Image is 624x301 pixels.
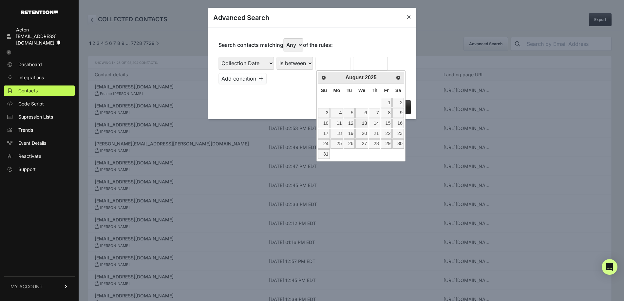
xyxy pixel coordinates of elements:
span: Integrations [18,74,44,81]
span: Prev [321,75,326,80]
span: Friday [384,88,388,93]
a: 18 [331,129,343,138]
a: 3 [318,108,330,118]
a: Dashboard [4,59,75,70]
a: MY ACCOUNT [4,276,75,296]
a: Next [394,73,403,82]
a: 9 [392,108,404,118]
span: Support [18,166,36,173]
a: Integrations [4,72,75,83]
a: Acton [EMAIL_ADDRESS][DOMAIN_NAME] [4,25,75,48]
span: Saturday [395,88,401,93]
a: 15 [381,119,392,128]
a: 28 [369,139,380,149]
a: Supression Lists [4,112,75,122]
span: Supression Lists [18,114,53,120]
span: Contacts [18,87,38,94]
a: 22 [381,129,392,138]
p: Search contacts matching of the rules: [218,38,333,51]
a: 26 [344,139,355,149]
a: Reactivate [4,151,75,161]
span: MY ACCOUNT [10,283,43,290]
a: Trends [4,125,75,135]
a: 23 [392,129,404,138]
a: 30 [392,139,404,149]
span: August [345,75,363,80]
a: Contacts [4,85,75,96]
a: 2 [392,98,404,107]
div: Open Intercom Messenger [602,259,617,275]
span: 2025 [365,75,377,80]
a: 11 [331,119,343,128]
a: 10 [318,119,330,128]
a: 12 [344,119,355,128]
a: 21 [369,129,380,138]
a: 19 [344,129,355,138]
a: 5 [344,108,355,118]
a: Support [4,164,75,175]
span: [EMAIL_ADDRESS][DOMAIN_NAME] [16,33,57,46]
span: Tuesday [347,88,352,93]
span: Monday [333,88,340,93]
span: Next [396,75,401,80]
span: Reactivate [18,153,41,160]
span: Code Script [18,101,44,107]
span: Trends [18,127,33,133]
a: 25 [331,139,343,149]
a: 31 [318,149,330,159]
span: Dashboard [18,61,42,68]
a: 16 [392,119,404,128]
a: 20 [355,129,368,138]
a: 24 [318,139,330,149]
a: 27 [355,139,368,149]
span: Event Details [18,140,46,146]
a: 6 [355,108,368,118]
div: Acton [16,27,72,33]
a: Event Details [4,138,75,148]
span: Thursday [372,88,378,93]
a: Prev [319,73,328,82]
a: Code Script [4,99,75,109]
button: Add condition [218,73,266,84]
a: 7 [369,108,380,118]
a: 1 [381,98,392,107]
img: Retention.com [21,10,58,14]
a: 17 [318,129,330,138]
a: 8 [381,108,392,118]
a: 29 [381,139,392,149]
a: 4 [331,108,343,118]
span: Sunday [321,88,327,93]
h3: Advanced Search [213,13,269,22]
a: 13 [355,119,368,128]
span: Wednesday [358,88,365,93]
a: 14 [369,119,380,128]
